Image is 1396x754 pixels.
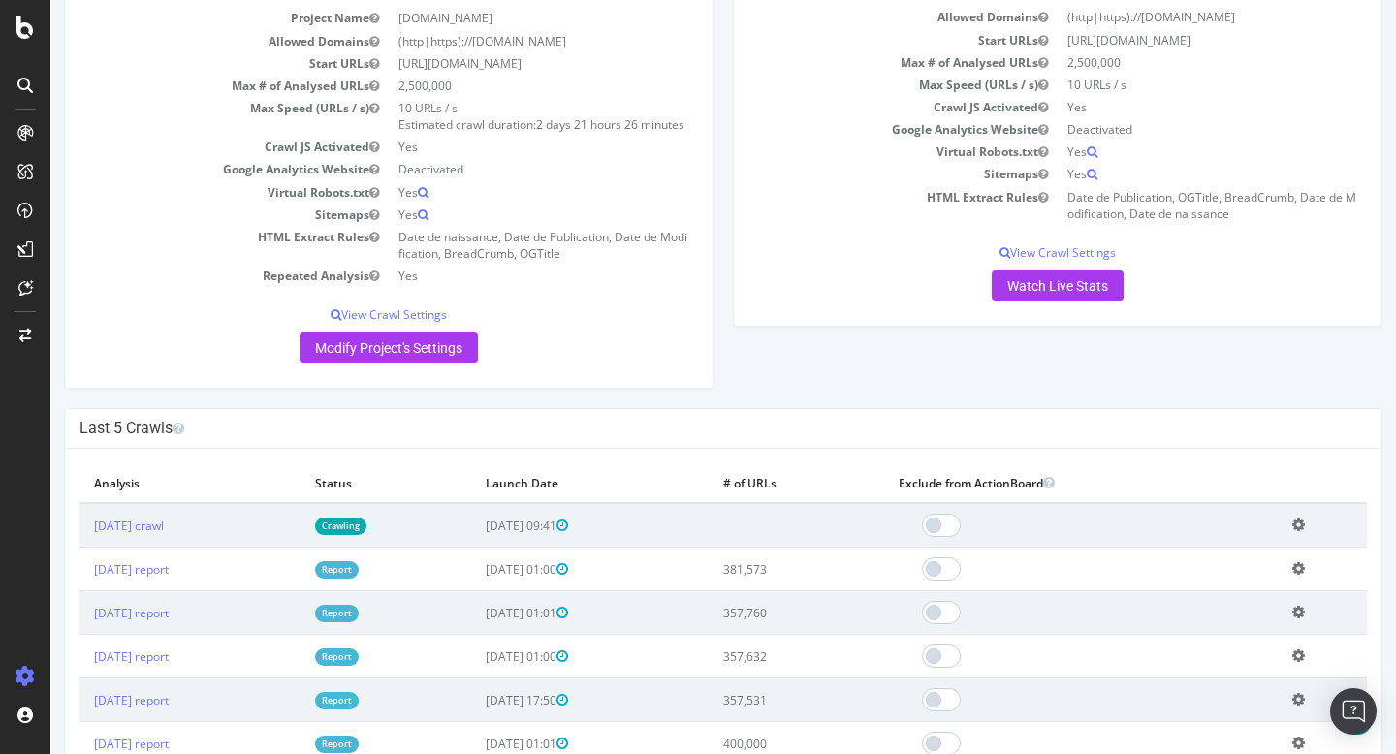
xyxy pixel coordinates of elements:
[29,97,338,136] td: Max Speed (URLs / s)
[29,419,1317,438] h4: Last 5 Crawls
[1007,74,1317,96] td: 10 URLs / s
[44,648,118,665] a: [DATE] report
[1007,118,1317,141] td: Deactivated
[29,75,338,97] td: Max # of Analysed URLs
[265,518,316,534] a: Crawling
[338,7,648,29] td: [DOMAIN_NAME]
[265,561,308,578] a: Report
[338,136,648,158] td: Yes
[29,136,338,158] td: Crawl JS Activated
[29,30,338,52] td: Allowed Domains
[338,75,648,97] td: 2,500,000
[435,736,518,752] span: [DATE] 01:01
[658,591,834,635] td: 357,760
[29,158,338,180] td: Google Analytics Website
[1007,29,1317,51] td: [URL][DOMAIN_NAME]
[338,158,648,180] td: Deactivated
[1007,163,1317,185] td: Yes
[44,736,118,752] a: [DATE] report
[44,605,118,621] a: [DATE] report
[486,116,634,133] span: 2 days 21 hours 26 minutes
[698,51,1007,74] td: Max # of Analysed URLs
[658,635,834,678] td: 357,632
[941,270,1073,301] a: Watch Live Stats
[698,74,1007,96] td: Max Speed (URLs / s)
[338,30,648,52] td: (http|https)://[DOMAIN_NAME]
[435,518,518,534] span: [DATE] 09:41
[249,332,428,363] a: Modify Project's Settings
[698,244,1317,261] p: View Crawl Settings
[698,6,1007,28] td: Allowed Domains
[265,605,308,621] a: Report
[1007,6,1317,28] td: (http|https)://[DOMAIN_NAME]
[338,204,648,226] td: Yes
[338,265,648,287] td: Yes
[698,118,1007,141] td: Google Analytics Website
[421,463,658,503] th: Launch Date
[29,204,338,226] td: Sitemaps
[265,736,308,752] a: Report
[698,141,1007,163] td: Virtual Robots.txt
[44,561,118,578] a: [DATE] report
[435,561,518,578] span: [DATE] 01:00
[834,463,1227,503] th: Exclude from ActionBoard
[29,265,338,287] td: Repeated Analysis
[29,306,648,323] p: View Crawl Settings
[698,186,1007,225] td: HTML Extract Rules
[29,463,250,503] th: Analysis
[44,692,118,708] a: [DATE] report
[658,548,834,591] td: 381,573
[435,692,518,708] span: [DATE] 17:50
[29,52,338,75] td: Start URLs
[338,181,648,204] td: Yes
[44,518,113,534] a: [DATE] crawl
[698,96,1007,118] td: Crawl JS Activated
[29,181,338,204] td: Virtual Robots.txt
[1007,51,1317,74] td: 2,500,000
[338,97,648,136] td: 10 URLs / s Estimated crawl duration:
[1007,141,1317,163] td: Yes
[435,605,518,621] span: [DATE] 01:01
[658,463,834,503] th: # of URLs
[1007,186,1317,225] td: Date de Publication, OGTitle, BreadCrumb, Date de Modification, Date de naissance
[29,226,338,265] td: HTML Extract Rules
[338,226,648,265] td: Date de naissance, Date de Publication, Date de Modification, BreadCrumb, OGTitle
[1007,96,1317,118] td: Yes
[265,648,308,665] a: Report
[1330,688,1377,735] div: Open Intercom Messenger
[658,678,834,722] td: 357,531
[435,648,518,665] span: [DATE] 01:00
[698,29,1007,51] td: Start URLs
[265,692,308,708] a: Report
[338,52,648,75] td: [URL][DOMAIN_NAME]
[250,463,422,503] th: Status
[698,163,1007,185] td: Sitemaps
[29,7,338,29] td: Project Name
